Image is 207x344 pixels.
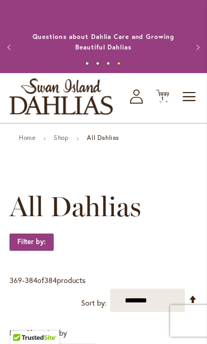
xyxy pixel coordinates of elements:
span: 369 [9,275,22,285]
span: Now Shopping by [9,328,67,338]
button: 3 of 4 [106,62,110,65]
span: 1 [161,95,164,102]
iframe: Launch Accessibility Center [8,307,37,336]
p: - of products [9,272,85,289]
span: 384 [44,275,57,285]
strong: All Dahlias [87,134,119,141]
strong: Filter by: [9,233,54,251]
button: 4 of 4 [117,62,121,65]
button: 1 [156,89,169,104]
span: 384 [25,275,37,285]
button: 2 of 4 [96,62,100,65]
a: store logo [9,78,113,115]
button: 1 of 4 [85,62,89,65]
button: Next [186,37,207,58]
a: Home [19,134,35,141]
a: Questions about Dahlia Care and Growing Beautiful Dahlias [33,33,174,51]
label: Sort by: [81,294,106,312]
span: All Dahlias [9,191,141,222]
a: Shop [54,134,68,141]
